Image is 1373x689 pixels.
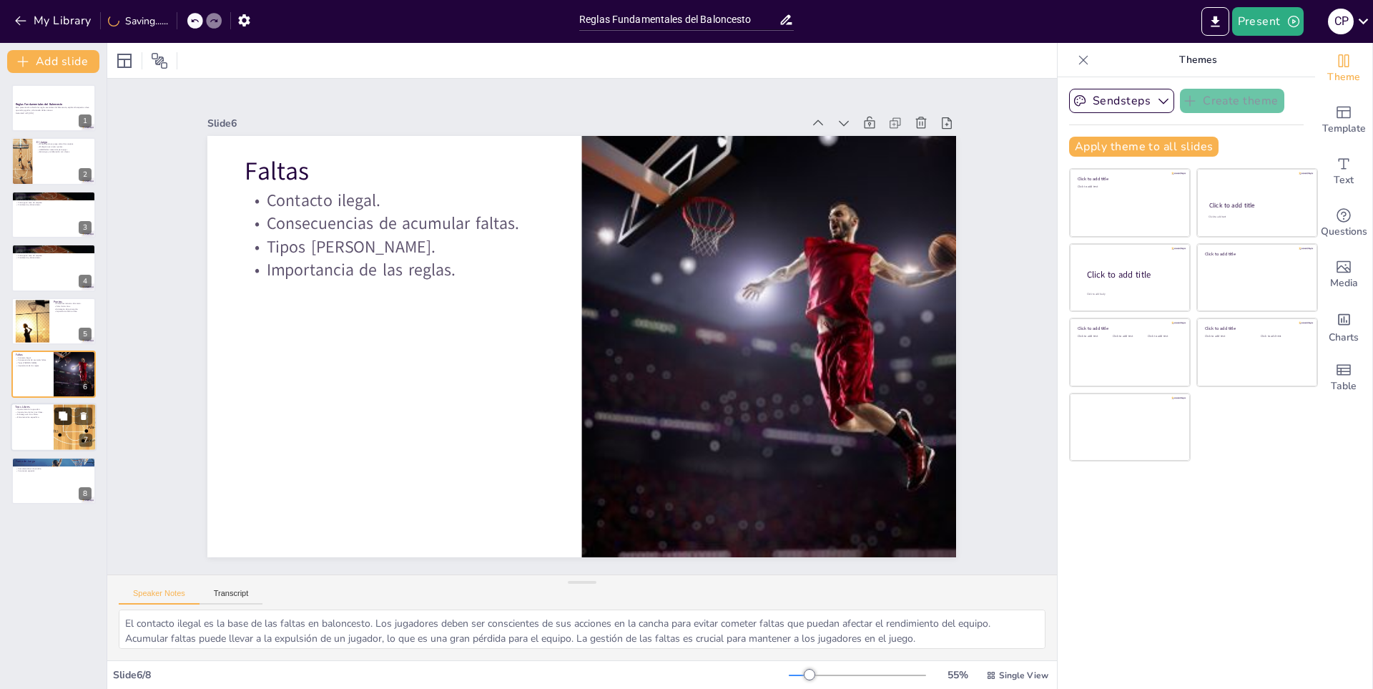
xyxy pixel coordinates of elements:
p: Tipos [PERSON_NAME]. [245,235,545,259]
div: 7 [11,404,97,452]
p: Habilidades necesarias para jugar. [36,148,92,151]
button: Sendsteps [1069,89,1174,113]
div: Click to add title [1087,269,1178,281]
p: Consecuencias de acumular faltas. [245,212,545,235]
p: Faltas [16,353,49,357]
div: Change the overall theme [1315,43,1372,94]
button: Export to PowerPoint [1201,7,1229,36]
p: Cronómetro y detenciones. [16,257,92,260]
div: 4 [79,275,92,288]
p: Esta presentación aborda las reglas esenciales del baloncesto, explicando aspectos clave que todo... [16,107,92,112]
p: Estrategia y colaboración son claves. [36,150,92,153]
div: 55 % [940,668,975,682]
p: Diferencias entre ligas. [16,198,92,201]
p: Importancia de las reglas. [16,364,49,367]
div: Layout [113,49,136,72]
div: Add images, graphics, shapes or video [1315,249,1372,300]
button: My Library [11,9,97,32]
button: Apply theme to all slides [1069,137,1219,157]
div: 6 [11,351,96,398]
div: 1 [79,114,92,127]
div: 6 [79,381,92,394]
div: 2 [79,168,92,181]
div: Click to add text [1078,335,1110,338]
div: Add a table [1315,352,1372,404]
p: Duración del Partido [16,193,92,197]
div: 5 [11,298,96,345]
p: El objetivo es anotar puntos. [36,145,92,148]
p: Generated with [URL] [16,112,92,114]
strong: Reglas Fundamentales del Baloncesto [16,102,63,106]
p: Themes [1095,43,1301,77]
p: El Juego [36,140,92,144]
p: Oportunidad sin oposición. [15,409,49,411]
div: Click to add title [1078,326,1180,331]
button: Add slide [7,50,99,73]
p: Comunicación en la cancha. [16,467,92,470]
input: Insert title [579,9,779,30]
p: Consecuencias de estar en fuera de juego. [16,464,92,467]
p: Duración del Partido [16,246,92,250]
div: Add text boxes [1315,146,1372,197]
p: Diferentes maneras de anotar. [54,302,92,305]
p: Diferencias entre ligas. [16,252,92,255]
span: Theme [1327,69,1360,85]
div: Click to add title [1205,250,1307,256]
div: Click to add text [1113,335,1145,338]
button: Present [1232,7,1304,36]
div: C P [1328,9,1354,34]
p: Prórroga en caso de empate. [16,201,92,204]
div: Slide 6 / 8 [113,668,789,682]
span: Table [1331,378,1357,394]
div: 1 [11,84,96,132]
p: Consecuencias de acumular faltas. [16,359,49,362]
span: Charts [1329,330,1359,346]
p: Tipos [PERSON_NAME]. [16,361,49,364]
span: Questions [1321,224,1367,240]
div: Get real-time input from your audience [1315,197,1372,249]
div: 3 [79,221,92,234]
p: Importancia de los tiros libres. [15,411,49,414]
div: Click to add text [1209,215,1304,219]
div: Slide 6 [207,117,802,130]
div: 8 [11,457,96,504]
div: 2 [11,137,96,185]
button: Speaker Notes [119,589,200,605]
div: 8 [79,487,92,500]
p: Cuatro cuartos de juego. [16,196,92,199]
p: Contacto ilegal. [245,188,545,212]
p: Cronómetro y detenciones. [16,204,92,207]
p: Contacto ilegal. [16,356,49,359]
div: Click to add text [1261,335,1306,338]
p: Valor de los tiros. [54,305,92,308]
p: Estrategia en tiros libres. [15,414,49,416]
span: Media [1330,275,1358,291]
p: Conciencia espacial. [16,470,92,473]
p: El baloncesto se juega entre dos equipos. [36,142,92,145]
div: Click to add title [1205,326,1307,331]
button: Create theme [1180,89,1284,113]
button: C P [1328,7,1354,36]
p: Faltas [245,154,545,189]
div: Click to add text [1148,335,1180,338]
div: Click to add title [1078,176,1180,182]
p: Prórroga en caso de empate. [16,254,92,257]
div: Saving...... [108,14,168,28]
span: Single View [999,670,1048,681]
div: 3 [11,191,96,238]
button: Transcript [200,589,263,605]
p: Estrategias de puntuación. [54,308,92,311]
p: Importancia de las reglas. [245,258,545,282]
button: Duplicate Slide [54,408,72,425]
div: Add ready made slides [1315,94,1372,146]
p: Fuera de Juego [16,459,92,463]
span: Template [1322,121,1366,137]
span: Position [151,52,168,69]
div: 4 [11,244,96,291]
p: Puntos [54,299,92,303]
p: Tiros Libres [15,405,49,409]
textarea: El contacto ilegal es la base de las faltas en baloncesto. Los jugadores deben ser conscientes de... [119,610,1045,649]
p: Posición del jugador. [16,462,92,465]
div: Add charts and graphs [1315,300,1372,352]
div: 5 [79,328,92,341]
